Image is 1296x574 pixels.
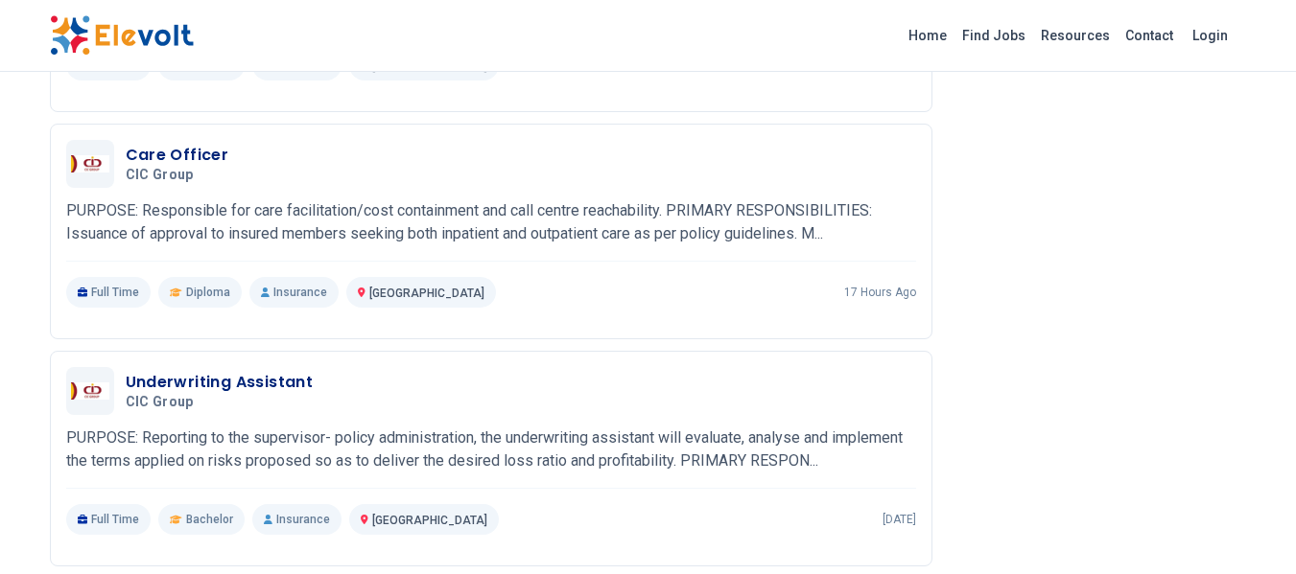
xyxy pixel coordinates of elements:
h3: Care Officer [126,144,229,167]
p: Insurance [252,504,342,535]
span: CIC group [126,167,194,184]
span: CIC group [126,394,194,411]
a: CIC groupCare OfficerCIC groupPURPOSE: Responsible for care facilitation/cost containment and cal... [66,140,916,308]
p: Full Time [66,277,152,308]
p: PURPOSE: Reporting to the supervisor- policy administration, the underwriting assistant will eval... [66,426,916,472]
p: Insurance [249,277,339,308]
iframe: Chat Widget [1200,482,1296,574]
a: Login [1181,16,1239,55]
h3: Underwriting Assistant [126,371,314,394]
img: Elevolt [50,15,194,56]
p: Full Time [66,504,152,535]
p: [DATE] [883,512,916,527]
p: 17 hours ago [844,285,916,300]
img: CIC group [71,382,109,400]
a: CIC groupUnderwriting AssistantCIC groupPURPOSE: Reporting to the supervisor- policy administrati... [66,367,916,535]
a: Find Jobs [954,20,1033,51]
span: [GEOGRAPHIC_DATA] [369,287,484,300]
span: Bachelor [186,512,233,527]
a: Home [901,20,954,51]
p: PURPOSE: Responsible for care facilitation/cost containment and call centre reachability. PRIMARY... [66,199,916,245]
span: Diploma [186,285,230,300]
a: Contact [1118,20,1181,51]
img: CIC group [71,155,109,172]
span: [GEOGRAPHIC_DATA] [372,514,487,527]
a: Resources [1033,20,1118,51]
